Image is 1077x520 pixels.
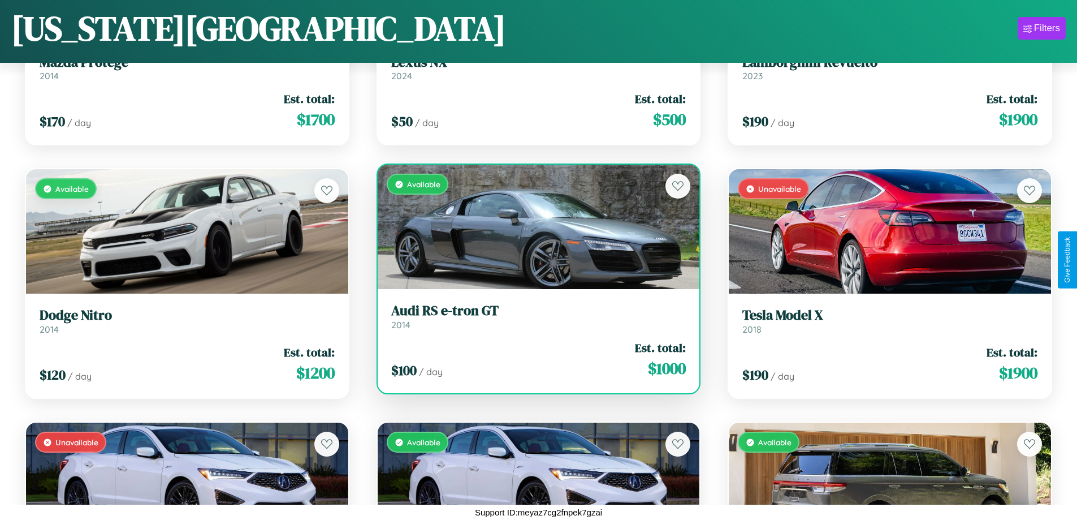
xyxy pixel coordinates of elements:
[391,54,686,82] a: Lexus NX2024
[284,344,335,360] span: Est. total:
[1034,23,1060,34] div: Filters
[635,339,686,356] span: Est. total:
[415,117,439,128] span: / day
[391,303,686,330] a: Audi RS e-tron GT2014
[40,307,335,324] h3: Dodge Nitro
[11,5,506,51] h1: [US_STATE][GEOGRAPHIC_DATA]
[68,371,92,382] span: / day
[771,117,794,128] span: / day
[475,505,602,520] p: Support ID: meyaz7cg2fnpek7gzai
[391,70,412,81] span: 2024
[653,108,686,131] span: $ 500
[987,91,1037,107] span: Est. total:
[1063,237,1071,283] div: Give Feedback
[742,112,768,131] span: $ 190
[771,371,794,382] span: / day
[1018,17,1066,40] button: Filters
[407,437,440,447] span: Available
[284,91,335,107] span: Est. total:
[419,366,443,377] span: / day
[758,437,791,447] span: Available
[391,319,410,330] span: 2014
[742,307,1037,324] h3: Tesla Model X
[391,112,413,131] span: $ 50
[987,344,1037,360] span: Est. total:
[742,54,1037,82] a: Lamborghini Revuelto2023
[391,303,686,319] h3: Audi RS e-tron GT
[40,366,66,384] span: $ 120
[742,324,762,335] span: 2018
[40,324,59,335] span: 2014
[40,54,335,82] a: Mazda Protege2014
[742,366,768,384] span: $ 190
[742,70,763,81] span: 2023
[40,307,335,335] a: Dodge Nitro2014
[648,357,686,380] span: $ 1000
[742,307,1037,335] a: Tesla Model X2018
[67,117,91,128] span: / day
[297,108,335,131] span: $ 1700
[999,108,1037,131] span: $ 1900
[296,362,335,384] span: $ 1200
[40,112,65,131] span: $ 170
[55,184,89,194] span: Available
[999,362,1037,384] span: $ 1900
[407,179,440,189] span: Available
[55,437,98,447] span: Unavailable
[635,91,686,107] span: Est. total:
[391,361,417,380] span: $ 100
[40,70,59,81] span: 2014
[758,184,801,194] span: Unavailable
